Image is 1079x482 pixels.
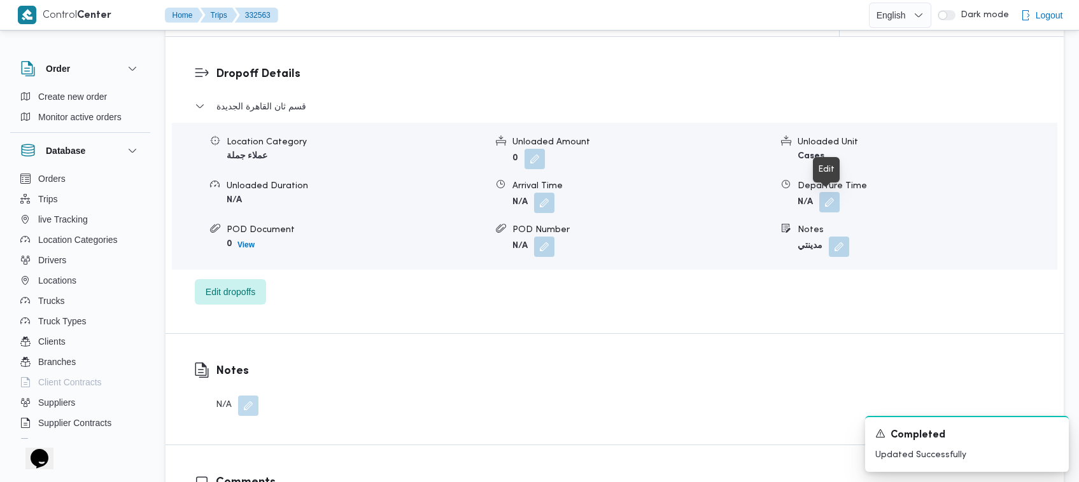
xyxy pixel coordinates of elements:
span: Create new order [38,89,107,104]
div: Order [10,86,150,132]
span: Monitor active orders [38,109,122,125]
button: Trips [201,8,237,23]
div: قسم ثان القاهرة الجديدة [172,123,1057,270]
span: Orders [38,171,66,186]
span: live Tracking [38,212,88,227]
button: View [232,237,260,252]
span: Completed [891,428,945,443]
div: Database [10,169,150,444]
h3: Notes [216,362,258,380]
div: POD Number [512,223,772,237]
p: Updated Successfully [875,448,1059,462]
button: Clients [15,331,145,352]
button: Client Contracts [15,372,145,392]
div: Notes [798,223,1057,237]
span: Clients [38,334,66,349]
img: X8yXhbKr1z7QwAAAABJRU5ErkJggg== [18,6,36,24]
button: Supplier Contracts [15,413,145,433]
button: Logout [1015,3,1068,28]
button: Edit dropoffs [195,279,266,305]
b: مدينتي [798,242,822,250]
div: Location Category [227,135,486,149]
b: 0 [227,240,232,248]
div: Notification [875,427,1059,443]
span: Trips [38,191,58,207]
button: Locations [15,270,145,291]
button: Branches [15,352,145,372]
b: 0 [512,154,518,162]
button: Truck Types [15,311,145,331]
h3: Database [46,143,85,158]
div: Unloaded Unit [798,135,1057,149]
div: Edit [818,162,835,177]
button: Trucks [15,291,145,311]
span: Client Contracts [38,375,102,390]
button: Devices [15,433,145,453]
span: Dark mode [956,10,1009,20]
div: N/A [216,396,258,416]
b: عملاء جملة [227,152,267,160]
b: N/A [512,242,528,250]
button: Location Categories [15,230,145,250]
button: قسم ثان القاهرة الجديدة [195,99,1035,114]
span: Location Categories [38,232,118,247]
button: Database [20,143,140,158]
b: View [237,240,255,249]
b: Center [77,11,111,20]
span: Locations [38,273,76,288]
span: Edit dropoffs [206,284,255,300]
button: Monitor active orders [15,107,145,127]
span: قسم ثان القاهرة الجديدة [216,99,306,114]
b: N/A [227,196,242,204]
button: 332563 [235,8,278,23]
button: Create new order [15,86,145,107]
span: Drivers [38,252,66,268]
div: Arrival Time [512,179,772,193]
div: Unloaded Amount [512,135,772,149]
div: Unloaded Duration [227,179,486,193]
button: live Tracking [15,209,145,230]
h3: Dropoff Details [216,65,1035,83]
button: Order [20,61,140,76]
b: N/A [798,198,813,206]
span: Devices [38,436,70,451]
div: Departure Time [798,179,1057,193]
button: Orders [15,169,145,189]
iframe: chat widget [13,431,53,469]
div: POD Document [227,223,486,237]
button: Drivers [15,250,145,270]
button: Suppliers [15,392,145,413]
span: Branches [38,354,76,369]
button: Home [165,8,203,23]
span: Supplier Contracts [38,415,111,430]
span: Trucks [38,293,64,308]
span: Logout [1036,8,1063,23]
span: Suppliers [38,395,75,410]
b: Cases [798,152,824,160]
span: Truck Types [38,313,86,329]
h3: Order [46,61,70,76]
button: Trips [15,189,145,209]
b: N/A [512,198,528,206]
